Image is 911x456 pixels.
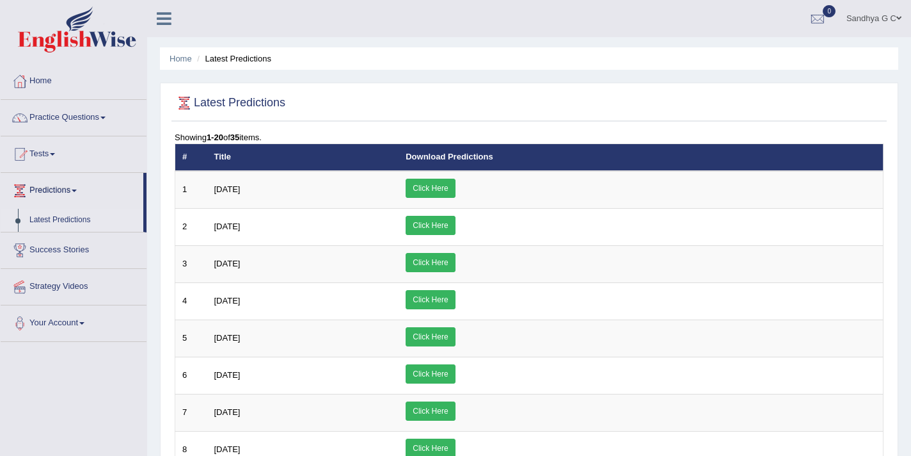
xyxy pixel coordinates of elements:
[207,144,399,171] th: Title
[170,54,192,63] a: Home
[406,290,455,309] a: Click Here
[194,53,271,65] li: Latest Predictions
[399,144,883,171] th: Download Predictions
[214,296,241,305] span: [DATE]
[175,282,207,320] td: 4
[175,131,883,143] div: Showing of items.
[175,245,207,282] td: 3
[406,253,455,272] a: Click Here
[175,357,207,394] td: 6
[175,94,285,113] h2: Latest Predictions
[214,370,241,380] span: [DATE]
[230,133,239,142] b: 35
[406,327,455,346] a: Click Here
[175,320,207,357] td: 5
[214,407,241,417] span: [DATE]
[24,209,143,232] a: Latest Predictions
[207,133,223,142] b: 1-20
[1,269,147,301] a: Strategy Videos
[1,305,147,338] a: Your Account
[1,100,147,132] a: Practice Questions
[214,444,241,454] span: [DATE]
[214,259,241,268] span: [DATE]
[175,171,207,209] td: 1
[1,136,147,168] a: Tests
[406,402,455,421] a: Click Here
[1,173,143,205] a: Predictions
[823,5,836,17] span: 0
[406,364,455,384] a: Click Here
[175,394,207,431] td: 7
[1,232,147,265] a: Success Stories
[175,144,207,171] th: #
[214,222,241,231] span: [DATE]
[214,333,241,343] span: [DATE]
[214,184,241,194] span: [DATE]
[406,216,455,235] a: Click Here
[406,179,455,198] a: Click Here
[175,208,207,245] td: 2
[1,63,147,95] a: Home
